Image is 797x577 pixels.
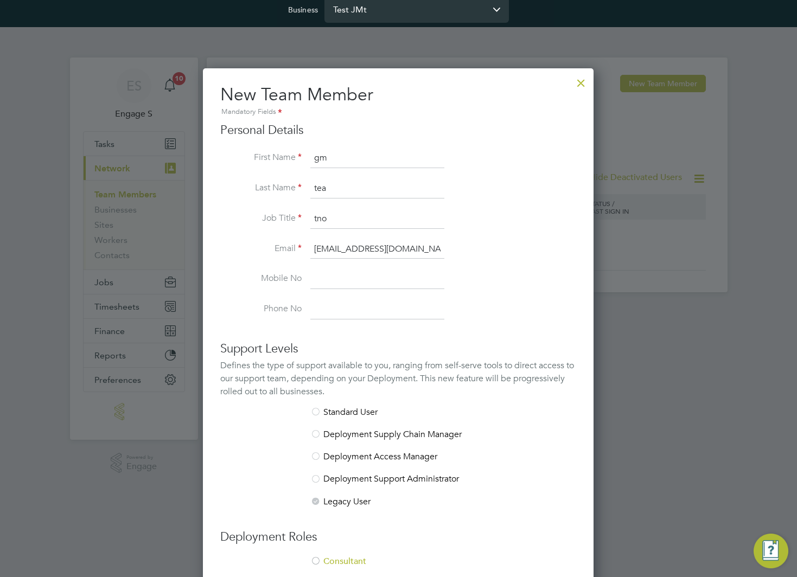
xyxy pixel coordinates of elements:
label: First Name [220,152,302,163]
li: Deployment Support Administrator [220,473,576,496]
li: Legacy User [220,496,576,508]
label: Job Title [220,213,302,224]
label: Email [220,243,302,254]
h3: Deployment Roles [220,529,576,545]
h2: New Team Member [220,84,576,118]
h3: Support Levels [220,341,576,357]
div: Defines the type of support available to you, ranging from self-serve tools to direct access to o... [220,359,576,398]
li: Deployment Supply Chain Manager [220,429,576,451]
h3: Personal Details [220,123,576,138]
button: Engage Resource Center [754,534,788,568]
li: Standard User [220,407,576,429]
label: Phone No [220,303,302,315]
label: Mobile No [220,273,302,284]
label: Business [288,5,318,15]
li: Deployment Access Manager [220,451,576,473]
div: Mandatory Fields [220,106,576,118]
label: Last Name [220,182,302,194]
